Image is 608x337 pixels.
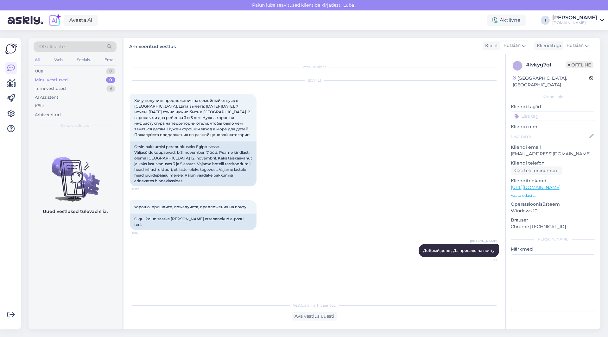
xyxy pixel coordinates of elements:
[503,42,521,49] span: Russian
[106,77,115,83] div: 0
[48,14,61,27] img: explore-ai
[511,144,595,151] p: Kliendi email
[129,41,176,50] label: Arhiveeritud vestlus
[511,208,595,214] p: Windows 10
[511,223,595,230] p: Chrome [TECHNICAL_ID]
[39,43,65,50] span: Otsi kliente
[35,112,61,118] div: Arhiveeritud
[511,217,595,223] p: Brauser
[552,15,597,20] div: [PERSON_NAME]
[35,77,68,83] div: Minu vestlused
[511,236,595,242] div: [PERSON_NAME]
[511,160,595,166] p: Kliendi telefon
[513,75,589,88] div: [GEOGRAPHIC_DATA], [GEOGRAPHIC_DATA]
[534,42,561,49] div: Klienditugi
[487,15,526,26] div: Aktiivne
[470,239,497,244] span: [PERSON_NAME]
[341,2,356,8] span: Luba
[130,214,256,230] div: Olgu. Palun saatke [PERSON_NAME] ettepanekud e-posti teel.
[35,94,58,101] div: AI Assistent
[5,43,17,55] img: Askly Logo
[566,61,593,68] span: Offline
[511,246,595,253] p: Märkmed
[567,42,584,49] span: Russian
[511,123,595,130] p: Kliendi nimi
[76,56,91,64] div: Socials
[293,303,336,308] span: Vestlus on arhiveeritud
[552,15,604,25] a: [PERSON_NAME][DOMAIN_NAME]
[511,166,562,175] div: Küsi telefoninumbrit
[511,103,595,110] p: Kliendi tag'id
[526,61,566,69] div: # lvkyg7ql
[35,85,66,92] div: Tiimi vestlused
[130,78,499,83] div: [DATE]
[103,56,117,64] div: Email
[28,146,122,203] img: No chats
[34,56,41,64] div: All
[64,15,98,26] a: Avasta AI
[292,312,337,321] div: Ava vestlus uuesti
[130,141,256,186] div: Otsin pakkumisi perepuhkuseks Egiptusesse. Väljasõidukuupäevad: 1.-3. november, 7 ööd. Peame kind...
[132,230,155,235] span: 11:10
[511,151,595,157] p: [EMAIL_ADDRESS][DOMAIN_NAME]
[134,204,246,209] span: хорошо. пришлите, пожалуйста, предложения на почту
[134,98,251,137] span: Хочу получить предложения на семейный отпуск в [GEOGRAPHIC_DATA]. Дата вылета: [DATE]-[DATE], 7 н...
[130,64,499,70] div: Vestlus algas
[511,133,588,140] input: Lisa nimi
[132,187,155,191] span: 11:02
[61,123,89,128] span: Minu vestlused
[511,94,595,100] div: Kliendi info
[552,20,597,25] div: [DOMAIN_NAME]
[541,16,550,25] div: T
[473,258,497,262] span: 12:13
[35,103,44,109] div: Kõik
[423,248,495,253] span: Добрый день , Да пришлю на почту
[511,193,595,198] p: Vaata edasi ...
[53,56,64,64] div: Web
[106,68,115,74] div: 0
[516,63,519,68] span: l
[106,85,115,92] div: 8
[43,208,108,215] p: Uued vestlused tulevad siia.
[511,201,595,208] p: Operatsioonisüsteem
[483,42,498,49] div: Klient
[511,178,595,184] p: Klienditeekond
[35,68,43,74] div: Uus
[511,111,595,121] input: Lisa tag
[511,184,560,190] a: [URL][DOMAIN_NAME]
